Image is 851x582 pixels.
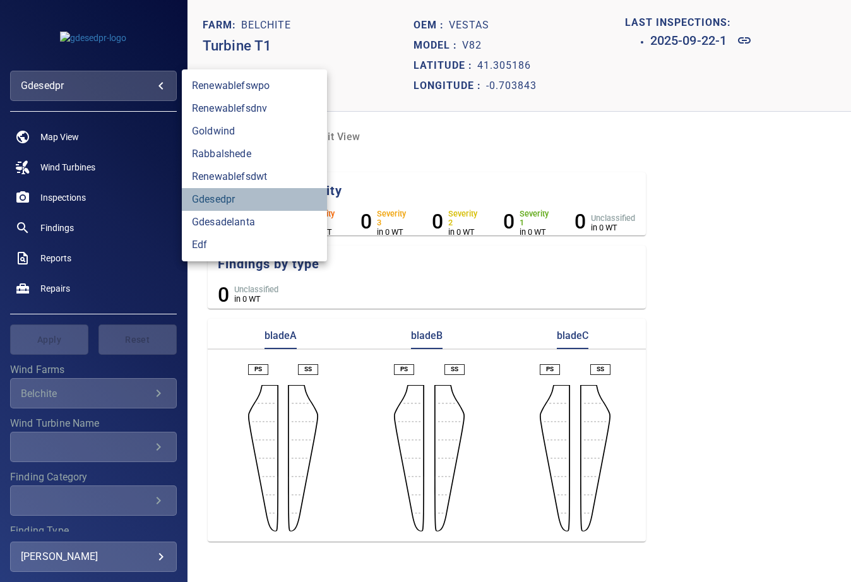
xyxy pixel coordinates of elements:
[182,74,327,97] a: renewablefswpo
[182,97,327,120] a: renewablefsdnv
[182,234,327,256] a: edf
[182,143,327,165] a: rabbalshede
[182,188,327,211] a: gdesedpr
[182,165,327,188] a: renewablefsdwt
[182,120,327,143] a: goldwind
[182,211,327,234] a: gdesadelanta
